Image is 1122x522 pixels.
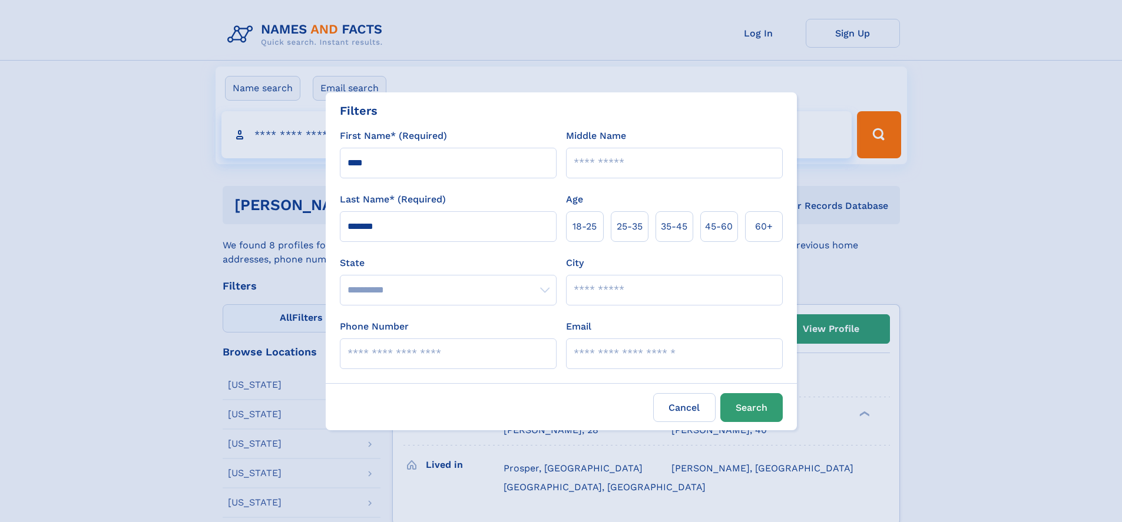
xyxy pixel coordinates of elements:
span: 25‑35 [617,220,643,234]
label: Phone Number [340,320,409,334]
label: City [566,256,584,270]
label: First Name* (Required) [340,129,447,143]
label: State [340,256,557,270]
div: Filters [340,102,378,119]
label: Cancel [653,393,716,422]
label: Age [566,192,583,207]
label: Middle Name [566,129,626,143]
span: 45‑60 [705,220,733,234]
label: Last Name* (Required) [340,192,446,207]
label: Email [566,320,591,334]
span: 18‑25 [572,220,597,234]
button: Search [720,393,783,422]
span: 60+ [755,220,773,234]
span: 35‑45 [661,220,687,234]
